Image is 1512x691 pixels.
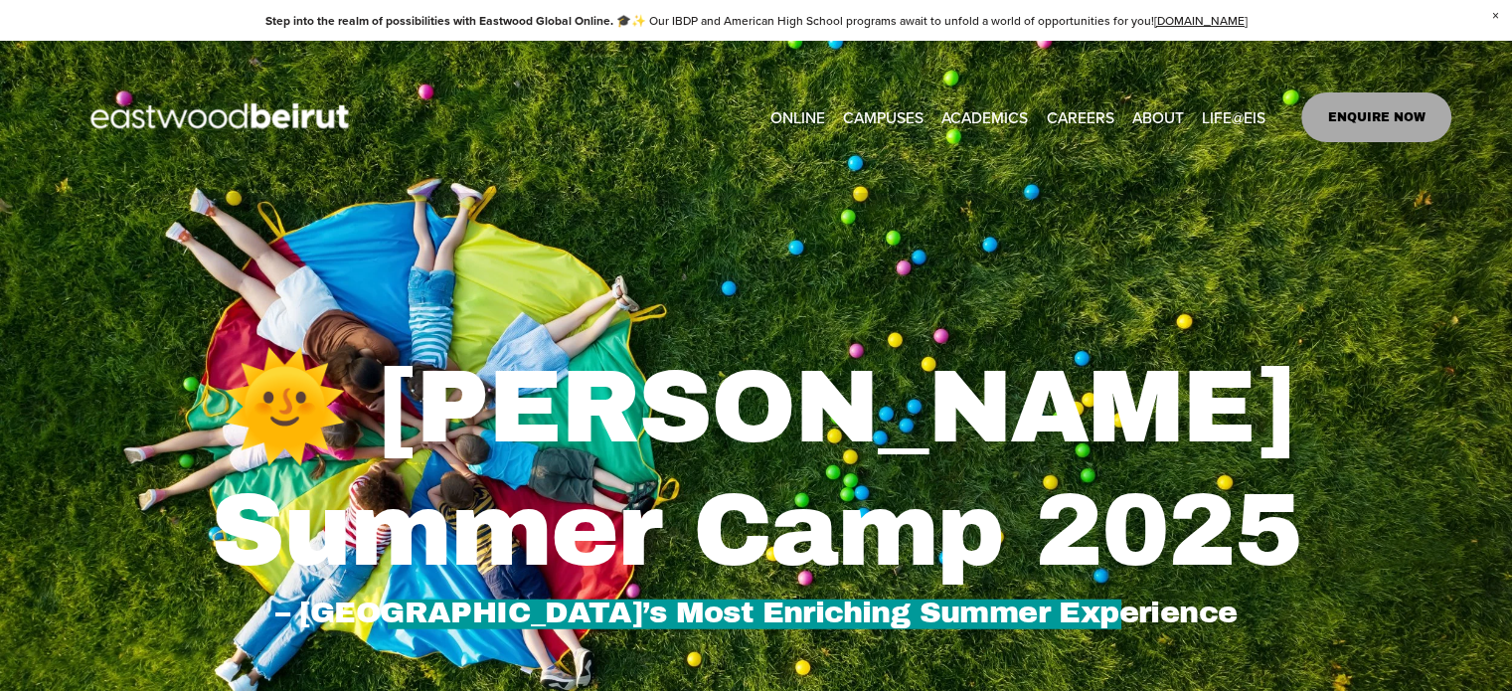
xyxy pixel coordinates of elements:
span: ABOUT [1132,103,1184,131]
a: folder dropdown [941,101,1028,132]
span: – [GEOGRAPHIC_DATA]’s Most Enriching Summer Experience [275,596,1237,628]
a: folder dropdown [1202,101,1265,132]
img: EastwoodIS Global Site [61,67,385,168]
a: [DOMAIN_NAME] [1154,12,1248,29]
a: CAREERS [1046,101,1113,132]
span: CAMPUSES [843,103,924,131]
span: ACADEMICS [941,103,1028,131]
a: ENQUIRE NOW [1301,92,1451,142]
a: ONLINE [770,101,825,132]
a: folder dropdown [843,101,924,132]
a: folder dropdown [1132,101,1184,132]
h1: 🌞 [PERSON_NAME] Summer Camp 2025 [177,346,1334,593]
span: LIFE@EIS [1202,103,1265,131]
